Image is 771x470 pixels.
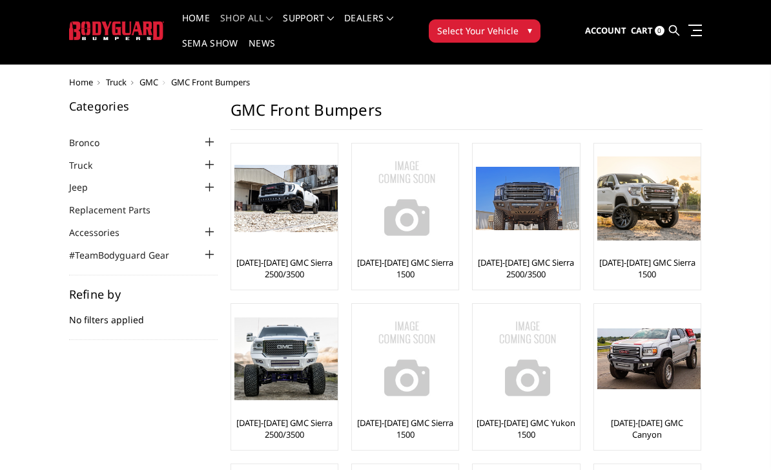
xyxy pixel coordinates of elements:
[355,417,455,440] a: [DATE]-[DATE] GMC Sierra 1500
[69,21,164,40] img: BODYGUARD BUMPERS
[234,417,334,440] a: [DATE]-[DATE] GMC Sierra 2500/3500
[220,14,272,39] a: shop all
[344,14,393,39] a: Dealers
[182,14,210,39] a: Home
[69,180,104,194] a: Jeep
[69,226,136,239] a: Accessories
[69,288,218,300] h5: Refine by
[631,25,653,36] span: Cart
[597,257,697,280] a: [DATE]-[DATE] GMC Sierra 1500
[476,307,579,411] img: No Image
[655,26,664,36] span: 0
[355,147,458,250] img: No Image
[429,19,540,43] button: Select Your Vehicle
[631,14,664,48] a: Cart 0
[69,248,185,262] a: #TeamBodyguard Gear
[355,257,455,280] a: [DATE]-[DATE] GMC Sierra 1500
[355,307,455,411] a: No Image
[355,147,455,250] a: No Image
[69,158,108,172] a: Truck
[597,417,697,440] a: [DATE]-[DATE] GMC Canyon
[249,39,275,64] a: News
[476,417,576,440] a: [DATE]-[DATE] GMC Yukon 1500
[139,76,158,88] a: GMC
[234,257,334,280] a: [DATE]-[DATE] GMC Sierra 2500/3500
[69,100,218,112] h5: Categories
[69,136,116,149] a: Bronco
[106,76,127,88] a: Truck
[69,76,93,88] a: Home
[182,39,238,64] a: SEMA Show
[231,100,703,130] h1: GMC Front Bumpers
[283,14,334,39] a: Support
[585,25,626,36] span: Account
[437,24,519,37] span: Select Your Vehicle
[476,257,576,280] a: [DATE]-[DATE] GMC Sierra 2500/3500
[528,23,532,37] span: ▾
[585,14,626,48] a: Account
[171,76,250,88] span: GMC Front Bumpers
[355,307,458,411] img: No Image
[69,288,218,340] div: No filters applied
[69,203,167,217] a: Replacement Parts
[476,307,576,411] a: No Image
